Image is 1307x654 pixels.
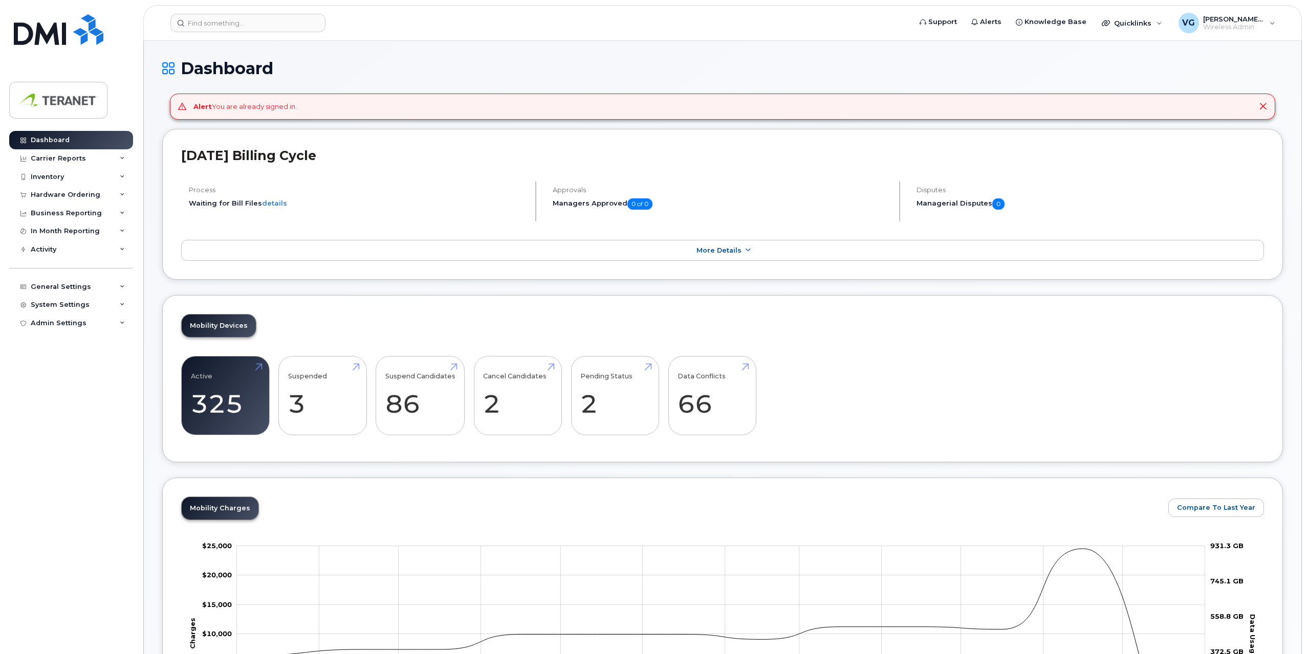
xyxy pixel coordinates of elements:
g: $0 [202,600,232,608]
a: Suspended 3 [288,362,357,430]
a: Mobility Charges [182,497,258,520]
a: Mobility Devices [182,314,256,337]
h4: Disputes [917,186,1264,194]
a: Cancel Candidates 2 [483,362,552,430]
a: details [262,199,287,207]
a: Data Conflicts 66 [678,362,747,430]
h5: Managerial Disputes [917,198,1264,210]
span: 0 [992,198,1005,210]
tspan: $20,000 [202,571,232,579]
li: Waiting for Bill Files [189,198,527,208]
tspan: $25,000 [202,542,232,550]
span: More Details [696,246,742,254]
a: Suspend Candidates 86 [385,362,455,430]
span: Compare To Last Year [1177,503,1255,512]
g: $0 [202,629,232,638]
tspan: $10,000 [202,629,232,638]
div: You are already signed in. [193,102,297,111]
span: 0 of 0 [627,198,652,210]
strong: Alert [193,102,212,110]
h4: Process [189,186,527,194]
h2: [DATE] Billing Cycle [181,148,1264,163]
tspan: Charges [188,618,197,649]
a: Active 325 [191,362,260,430]
h4: Approvals [553,186,890,194]
tspan: 745.1 GB [1210,577,1244,585]
h5: Managers Approved [553,198,890,210]
h1: Dashboard [162,59,1283,77]
a: Pending Status 2 [580,362,649,430]
tspan: 931.3 GB [1210,542,1244,550]
g: $0 [202,571,232,579]
button: Compare To Last Year [1168,499,1264,517]
tspan: $15,000 [202,600,232,608]
tspan: 558.8 GB [1210,612,1244,620]
g: $0 [202,542,232,550]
